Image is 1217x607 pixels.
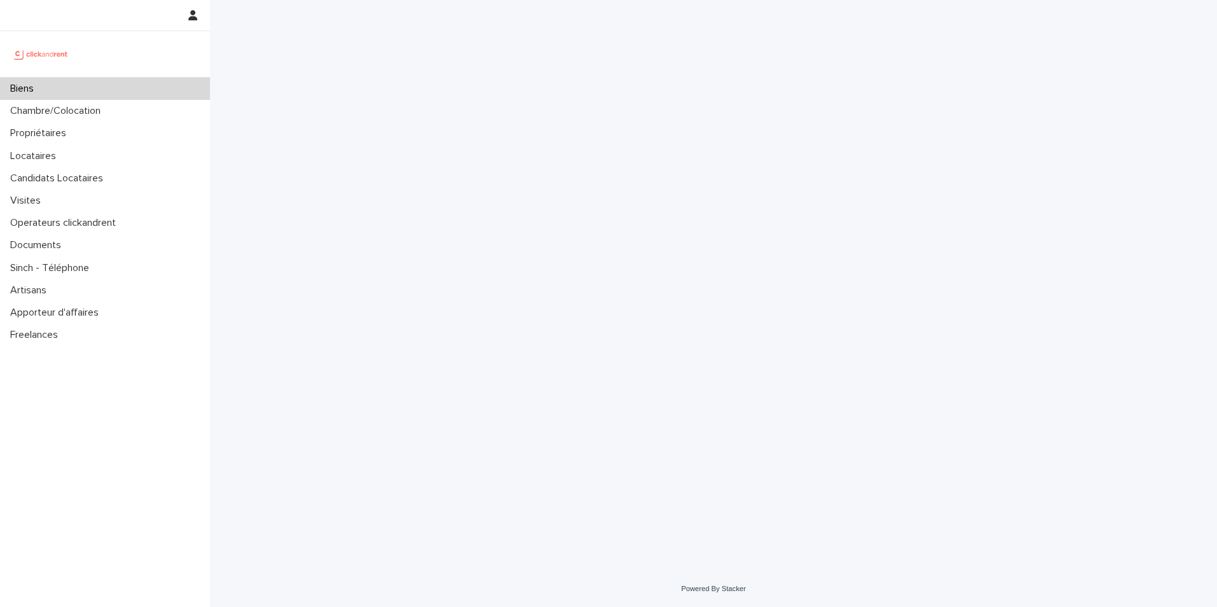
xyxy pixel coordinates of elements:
p: Visites [5,195,51,207]
p: Artisans [5,284,57,297]
a: Powered By Stacker [681,585,745,592]
p: Freelances [5,329,68,341]
p: Documents [5,239,71,251]
p: Biens [5,83,44,95]
p: Locataires [5,150,66,162]
p: Propriétaires [5,127,76,139]
p: Chambre/Colocation [5,105,111,117]
p: Apporteur d'affaires [5,307,109,319]
p: Candidats Locataires [5,172,113,185]
p: Operateurs clickandrent [5,217,126,229]
img: UCB0brd3T0yccxBKYDjQ [10,41,72,67]
p: Sinch - Téléphone [5,262,99,274]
